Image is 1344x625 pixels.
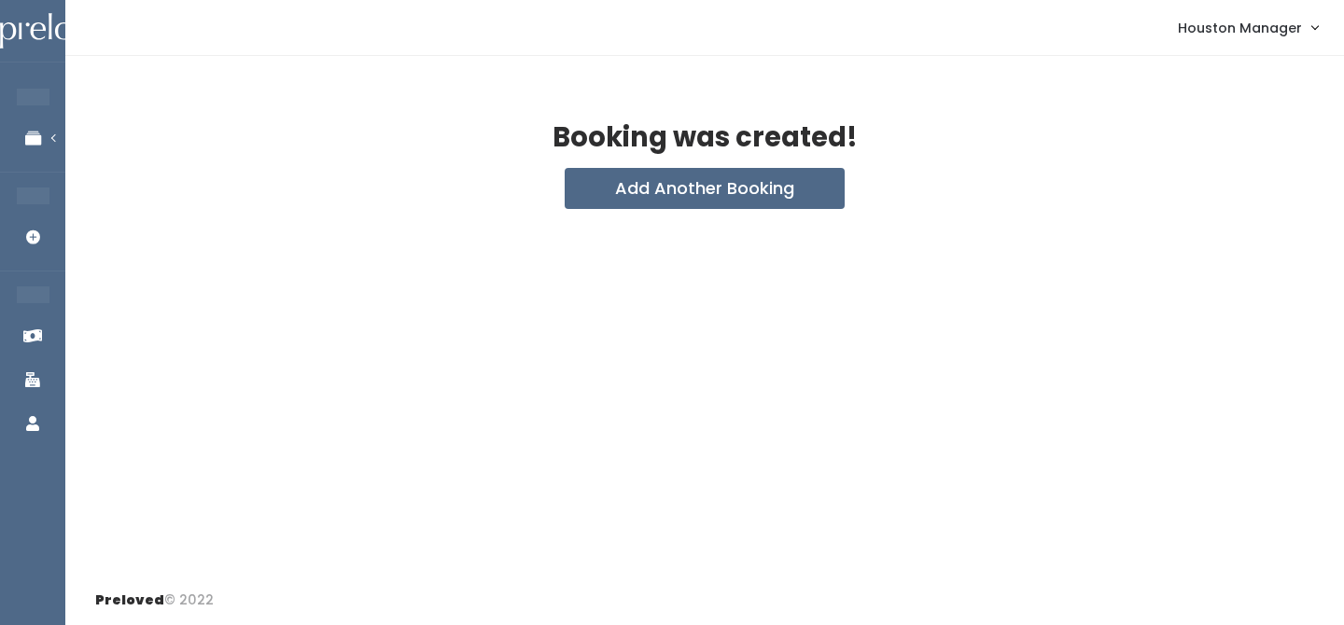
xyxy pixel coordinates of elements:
span: Houston Manager [1178,18,1302,38]
a: Houston Manager [1159,7,1337,48]
span: Preloved [95,590,164,609]
button: Add Another Booking [565,168,845,209]
div: © 2022 [95,576,214,610]
h2: Booking was created! [553,123,858,153]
